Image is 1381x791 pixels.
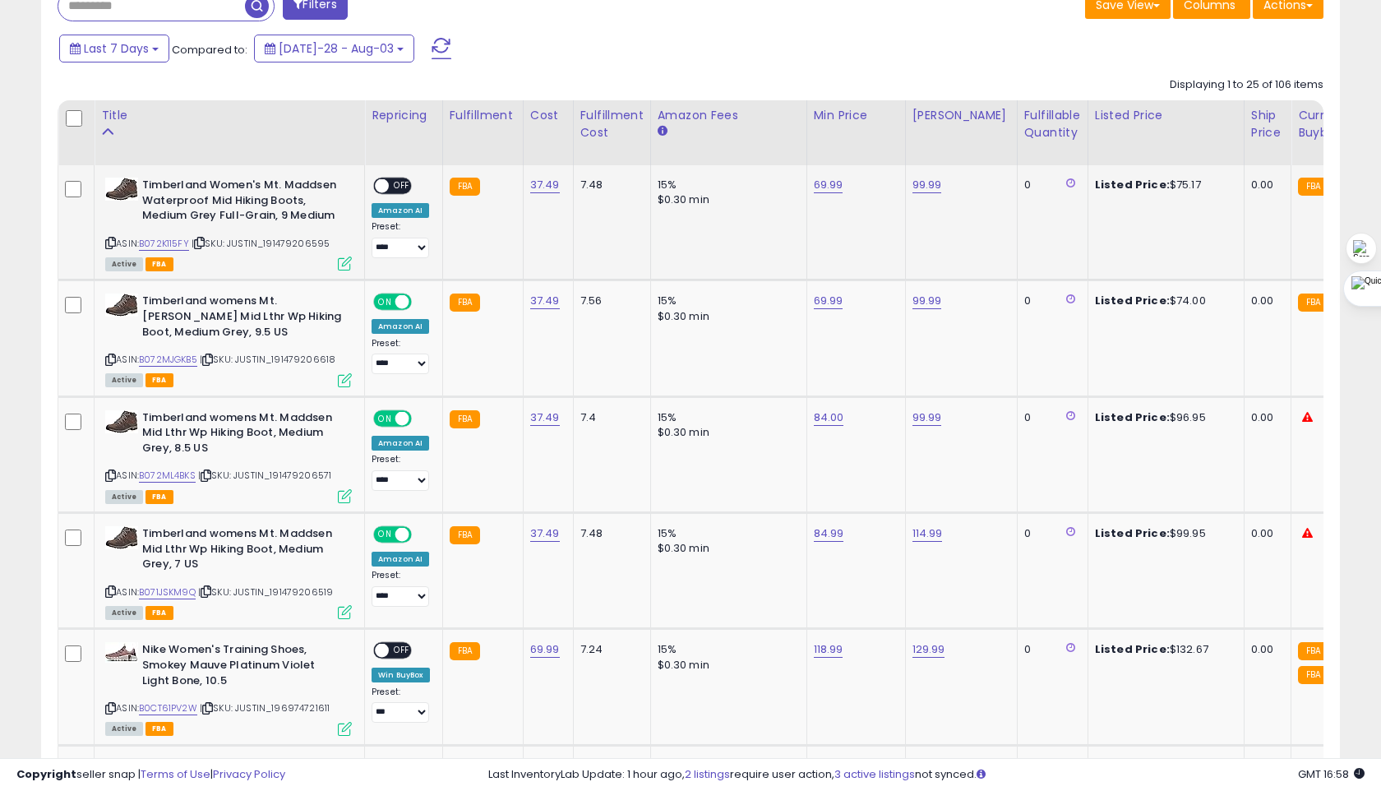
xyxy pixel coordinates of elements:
div: Amazon Fees [658,107,800,124]
span: FBA [145,490,173,504]
div: ASIN: [105,178,352,269]
span: OFF [389,179,415,193]
div: $99.95 [1095,526,1231,541]
a: 37.49 [530,409,560,426]
div: 0 [1024,410,1075,425]
div: $132.67 [1095,642,1231,657]
div: 0.00 [1251,410,1278,425]
span: 2025-08-11 16:58 GMT [1298,766,1365,782]
a: 37.49 [530,177,560,193]
div: Win BuyBox [372,668,430,682]
div: 0 [1024,178,1075,192]
span: ON [375,411,395,425]
div: ASIN: [105,526,352,618]
span: FBA [145,257,173,271]
small: FBA [450,642,480,660]
img: 41h1c2rNyNL._SL40_.jpg [105,294,138,317]
small: FBA [1298,178,1328,196]
strong: Copyright [16,766,76,782]
span: Compared to: [172,42,247,58]
div: 0.00 [1251,178,1278,192]
div: Repricing [372,107,436,124]
a: 69.99 [814,177,843,193]
div: Preset: [372,221,430,258]
div: $0.30 min [658,192,794,207]
span: OFF [409,411,436,425]
div: 15% [658,642,794,657]
a: 69.99 [530,641,560,658]
div: Displaying 1 to 25 of 106 items [1170,77,1323,93]
div: $0.30 min [658,658,794,673]
a: 84.00 [814,409,844,426]
b: Listed Price: [1095,641,1170,657]
b: Listed Price: [1095,409,1170,425]
div: seller snap | | [16,767,285,783]
span: All listings currently available for purchase on Amazon [105,722,143,736]
div: 0 [1024,642,1075,657]
div: Fulfillable Quantity [1024,107,1081,141]
a: B072ML4BKS [139,469,196,483]
div: 7.24 [580,642,638,657]
small: FBA [450,178,480,196]
span: | SKU: JUSTIN_191479206618 [200,353,335,366]
div: $74.00 [1095,294,1231,308]
div: Preset: [372,454,430,491]
div: 0.00 [1251,526,1278,541]
div: Fulfillment [450,107,516,124]
div: ASIN: [105,642,352,733]
a: 129.99 [912,641,945,658]
div: $0.30 min [658,541,794,556]
div: $96.95 [1095,410,1231,425]
span: OFF [409,295,436,309]
div: 0 [1024,526,1075,541]
button: Last 7 Days [59,35,169,62]
div: $75.17 [1095,178,1231,192]
span: | SKU: JUSTIN_191479206519 [198,585,333,599]
b: Listed Price: [1095,293,1170,308]
span: | SKU: JUSTIN_191479206595 [192,237,330,250]
div: Amazon AI [372,319,429,334]
div: Amazon AI [372,552,429,567]
a: Terms of Use [141,766,210,782]
span: All listings currently available for purchase on Amazon [105,490,143,504]
span: OFF [409,528,436,542]
div: Preset: [372,338,430,375]
small: FBA [1298,294,1328,312]
span: [DATE]-28 - Aug-03 [279,40,394,57]
span: Last 7 Days [84,40,149,57]
span: OFF [389,644,415,658]
span: All listings currently available for purchase on Amazon [105,257,143,271]
div: 15% [658,526,794,541]
div: ASIN: [105,410,352,502]
a: 114.99 [912,525,943,542]
a: 2 listings [685,766,730,782]
div: 15% [658,178,794,192]
div: 7.56 [580,294,638,308]
small: Amazon Fees. [658,124,667,139]
a: B072K115FY [139,237,189,251]
a: 99.99 [912,409,942,426]
span: FBA [145,606,173,620]
b: Nike Women's Training Shoes, Smokey Mauve Platinum Violet Light Bone, 10.5 [142,642,342,692]
span: FBA [145,722,173,736]
div: $0.30 min [658,425,794,440]
div: [PERSON_NAME] [912,107,1010,124]
a: 69.99 [814,293,843,309]
div: 0 [1024,294,1075,308]
span: ON [375,295,395,309]
b: Timberland womens Mt. [PERSON_NAME] Mid Lthr Wp Hiking Boot, Medium Grey, 9.5 US [142,294,342,344]
small: FBA [450,526,480,544]
div: 7.48 [580,178,638,192]
small: FBA [1298,666,1328,684]
div: Cost [530,107,566,124]
small: FBA [450,294,480,312]
div: Ship Price [1251,107,1284,141]
a: Privacy Policy [213,766,285,782]
div: Min Price [814,107,898,124]
img: 41h1c2rNyNL._SL40_.jpg [105,410,138,433]
b: Timberland womens Mt. Maddsen Mid Lthr Wp Hiking Boot, Medium Grey, 8.5 US [142,410,342,460]
div: Fulfillment Cost [580,107,644,141]
div: Title [101,107,358,124]
a: B072MJGKB5 [139,353,197,367]
div: 0.00 [1251,294,1278,308]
